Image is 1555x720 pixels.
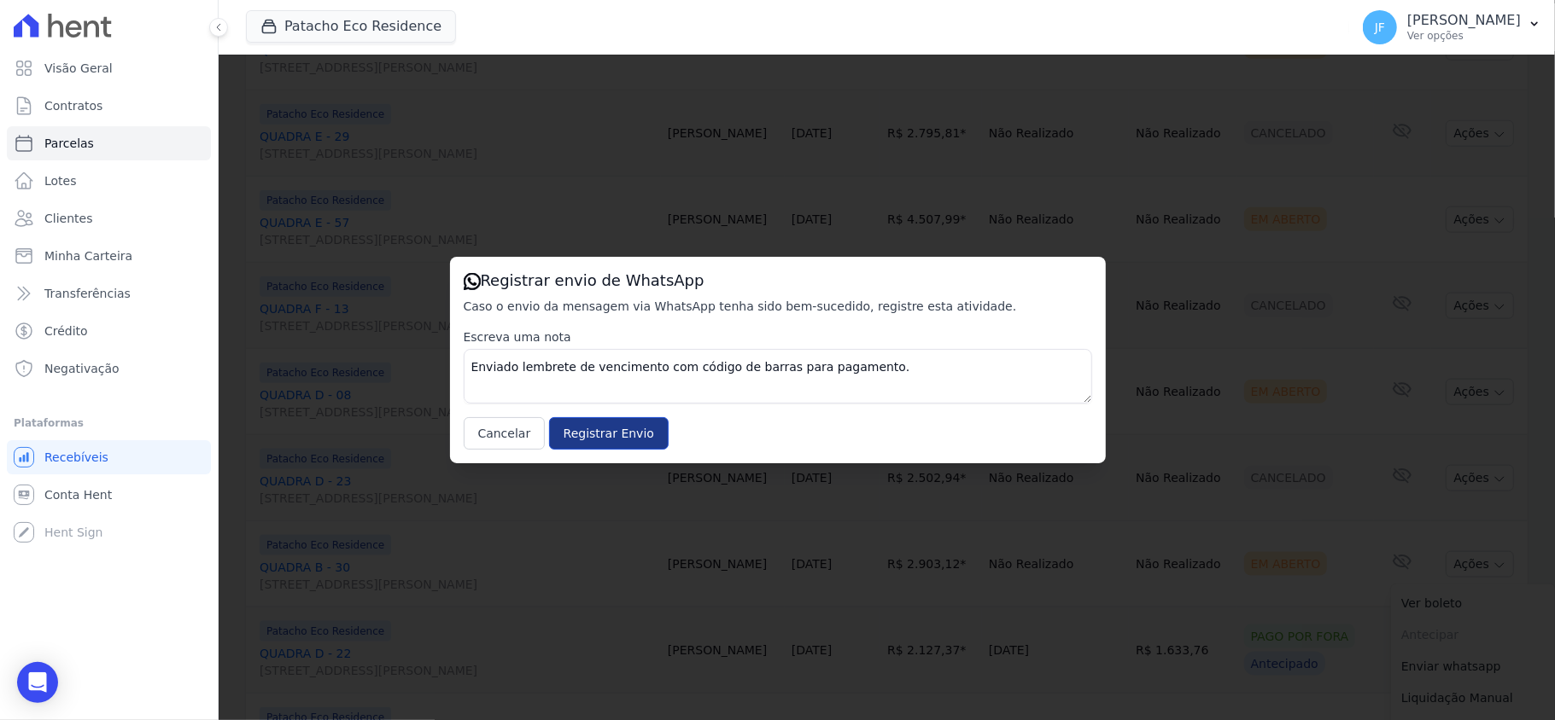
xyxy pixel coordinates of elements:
[7,351,211,386] a: Negativação
[7,314,211,348] a: Crédito
[7,126,211,160] a: Parcelas
[1349,3,1555,51] button: JF [PERSON_NAME] Ver opções
[44,285,131,302] span: Transferências
[17,662,58,703] div: Open Intercom Messenger
[464,417,546,450] button: Cancelar
[44,60,113,77] span: Visão Geral
[44,247,132,264] span: Minha Carteira
[44,360,120,377] span: Negativação
[464,298,1092,315] p: Caso o envio da mensagem via WhatsApp tenha sido bem-sucedido, registre esta atividade.
[464,270,1092,291] h3: Registrar envio de WhatsApp
[7,201,211,235] a: Clientes
[1375,21,1385,33] span: JF
[44,486,112,503] span: Conta Hent
[464,349,1092,404] textarea: Enviado lembrete de vencimento com código de barras para pagamento.
[7,164,211,198] a: Lotes
[44,322,88,340] span: Crédito
[44,135,94,152] span: Parcelas
[7,440,211,474] a: Recebíveis
[44,172,77,189] span: Lotes
[44,210,92,227] span: Clientes
[1407,29,1521,43] p: Ver opções
[1407,12,1521,29] p: [PERSON_NAME]
[44,97,102,114] span: Contratos
[7,89,211,123] a: Contratos
[7,276,211,311] a: Transferências
[549,417,669,450] input: Registrar Envio
[44,449,108,466] span: Recebíveis
[7,239,211,273] a: Minha Carteira
[246,10,456,43] button: Patacho Eco Residence
[7,51,211,85] a: Visão Geral
[14,413,204,433] div: Plataformas
[464,328,1092,345] label: Escreva uma nota
[7,478,211,512] a: Conta Hent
